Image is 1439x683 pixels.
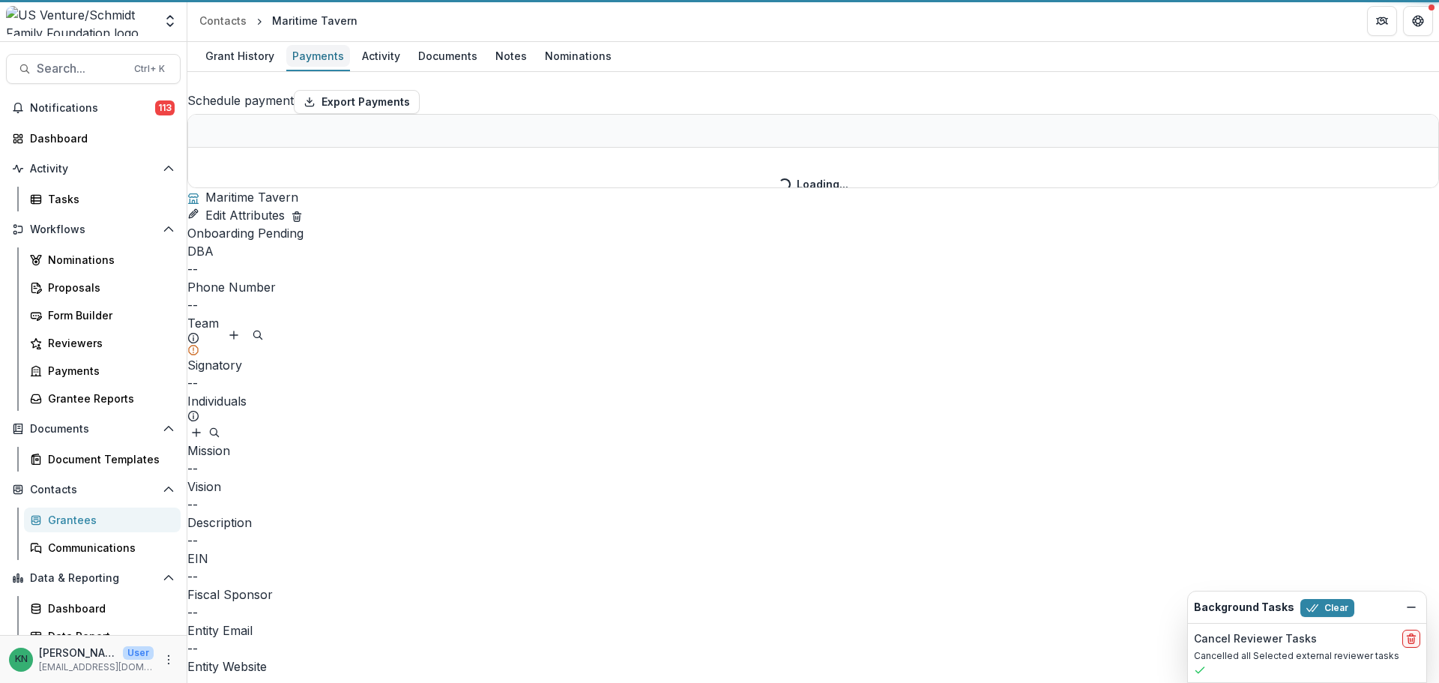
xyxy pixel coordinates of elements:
[24,275,181,300] a: Proposals
[6,96,181,120] button: Notifications113
[24,247,181,272] a: Nominations
[39,645,117,661] p: [PERSON_NAME]
[6,417,181,441] button: Open Documents
[286,42,350,71] a: Payments
[24,386,181,411] a: Grantee Reports
[131,61,168,77] div: Ctrl + K
[1403,6,1433,36] button: Get Help
[356,45,406,67] div: Activity
[187,658,267,676] span: Entity Website
[489,42,533,71] a: Notes
[199,45,280,67] div: Grant History
[187,514,252,532] span: Description
[48,252,169,268] div: Nominations
[39,661,154,674] p: [EMAIL_ADDRESS][DOMAIN_NAME]
[1194,649,1420,663] p: Cancelled all Selected external reviewer tasks
[30,223,157,236] span: Workflows
[160,651,178,669] button: More
[30,423,157,436] span: Documents
[48,191,169,207] div: Tasks
[356,42,406,71] a: Activity
[187,374,1439,392] div: --
[48,601,169,616] div: Dashboard
[48,307,169,323] div: Form Builder
[187,314,219,332] p: Team
[225,326,243,344] button: Add
[6,157,181,181] button: Open Activity
[48,451,169,467] div: Document Templates
[6,478,181,502] button: Open Contacts
[272,13,358,28] div: Maritime Tavern
[37,61,125,76] span: Search...
[205,188,298,206] h2: Maritime Tavern
[48,280,169,295] div: Proposals
[24,596,181,621] a: Dashboard
[187,296,1439,314] div: --
[48,540,169,556] div: Communications
[187,356,242,374] span: Signatory
[24,303,181,328] a: Form Builder
[24,447,181,472] a: Document Templates
[193,10,363,31] nav: breadcrumb
[539,45,618,67] div: Nominations
[412,42,483,71] a: Documents
[160,6,181,36] button: Open entity switcher
[6,566,181,590] button: Open Data & Reporting
[6,6,154,36] img: US Venture/Schmidt Family Foundation logo
[205,424,223,442] button: Search
[187,622,253,640] span: Entity Email
[1194,601,1294,614] h2: Background Tasks
[24,624,181,649] a: Data Report
[187,206,285,224] button: Edit Attributes
[187,260,1439,278] div: --
[187,226,304,241] span: Onboarding Pending
[30,102,155,115] span: Notifications
[1402,598,1420,616] button: Dismiss
[187,586,273,604] span: Fiscal Sponsor
[155,100,175,115] span: 113
[187,478,221,496] span: Vision
[1402,630,1420,648] button: delete
[193,10,253,31] a: Contacts
[24,508,181,532] a: Grantees
[187,460,1439,478] p: --
[187,424,205,442] button: Add
[48,391,169,406] div: Grantee Reports
[30,572,157,585] span: Data & Reporting
[15,655,28,664] div: Katrina Nelson
[1300,599,1354,617] button: Clear
[187,278,276,296] span: Phone Number
[199,42,280,71] a: Grant History
[24,535,181,560] a: Communications
[249,326,267,344] button: Search
[489,45,533,67] div: Notes
[30,484,157,496] span: Contacts
[123,646,154,660] p: User
[30,163,157,175] span: Activity
[6,54,181,84] button: Search...
[48,512,169,528] div: Grantees
[199,13,247,28] div: Contacts
[6,126,181,151] a: Dashboard
[187,604,1439,622] div: --
[187,532,1439,550] p: --
[187,640,1439,658] div: --
[187,550,208,568] p: EIN
[6,217,181,241] button: Open Workflows
[286,45,350,67] div: Payments
[48,628,169,644] div: Data Report
[539,42,618,71] a: Nominations
[187,392,247,410] p: Individuals
[291,206,303,224] button: Delete
[24,331,181,355] a: Reviewers
[48,335,169,351] div: Reviewers
[24,358,181,383] a: Payments
[30,130,169,146] div: Dashboard
[1367,6,1397,36] button: Partners
[412,45,483,67] div: Documents
[187,242,214,260] span: DBA
[187,568,1439,586] div: --
[187,442,230,460] span: Mission
[187,496,1439,514] p: --
[48,363,169,379] div: Payments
